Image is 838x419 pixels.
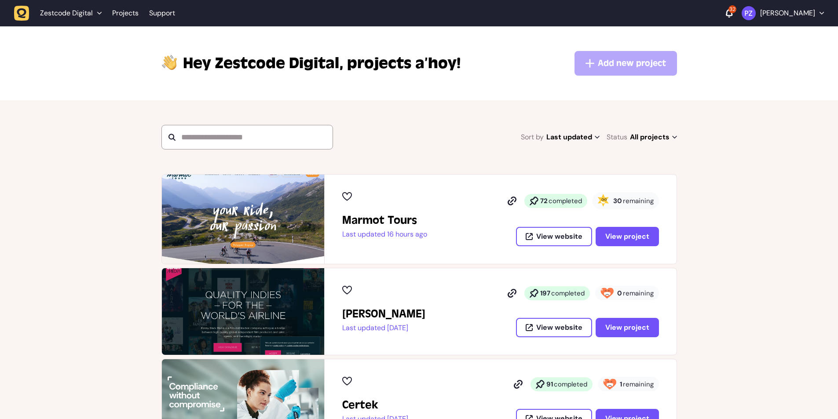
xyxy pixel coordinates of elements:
h2: Marmot Tours [342,213,427,227]
div: 32 [728,5,736,13]
img: Paris Zisis [742,6,756,20]
img: Penny Black [162,268,324,355]
span: View project [605,233,649,240]
span: Last updated [546,131,600,143]
p: Last updated [DATE] [342,324,425,332]
strong: 197 [540,289,550,298]
span: remaining [623,289,654,298]
strong: 72 [540,197,548,205]
span: View project [605,324,649,331]
span: remaining [623,380,654,389]
button: View website [516,227,592,246]
span: Status [607,131,627,143]
p: [PERSON_NAME] [760,9,815,18]
span: completed [549,197,582,205]
strong: 91 [546,380,553,389]
span: Zestcode Digital [183,53,344,74]
h2: Penny Black [342,307,425,321]
strong: 1 [620,380,622,389]
span: View website [536,324,582,331]
span: View website [536,233,582,240]
button: View project [596,318,659,337]
p: projects a’hoy! [183,53,461,74]
strong: 0 [617,289,622,298]
button: View project [596,227,659,246]
button: View website [516,318,592,337]
strong: 30 [613,197,622,205]
a: Support [149,9,175,18]
h2: Certek [342,398,408,412]
button: Zestcode Digital [14,5,107,21]
span: All projects [630,131,677,143]
span: Sort by [521,131,544,143]
span: completed [551,289,585,298]
button: Add new project [575,51,677,76]
span: Zestcode Digital [40,9,93,18]
span: remaining [623,197,654,205]
button: [PERSON_NAME] [742,6,824,20]
span: Add new project [598,57,666,69]
img: Marmot Tours [162,175,324,264]
a: Projects [112,5,139,21]
img: hi-hand [161,53,178,71]
p: Last updated 16 hours ago [342,230,427,239]
span: completed [554,380,587,389]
